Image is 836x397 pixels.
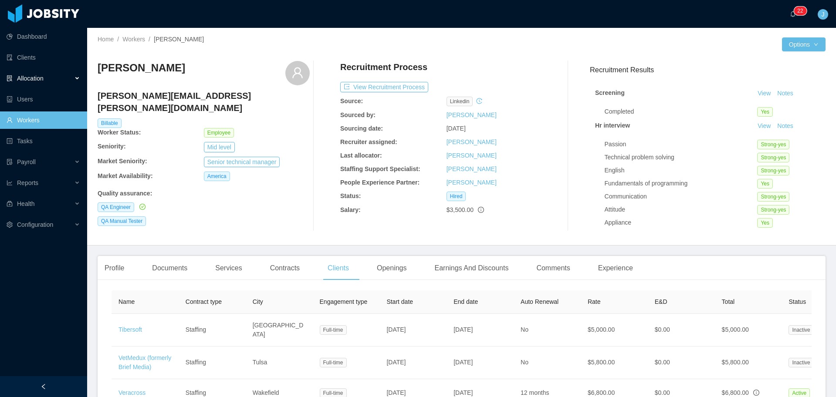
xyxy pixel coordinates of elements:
[790,11,796,17] i: icon: bell
[17,221,53,228] span: Configuration
[521,298,558,305] span: Auto Renewal
[7,111,80,129] a: icon: userWorkers
[605,107,758,116] div: Completed
[340,61,427,73] h4: Recruitment Process
[139,204,146,210] i: icon: check-circle
[98,118,122,128] span: Billable
[757,153,789,162] span: Strong-yes
[204,128,234,138] span: Employee
[757,205,789,215] span: Strong-yes
[529,256,577,280] div: Comments
[204,172,230,181] span: America
[98,172,153,179] b: Market Availability:
[822,9,825,20] span: J
[122,36,145,43] a: Workers
[757,218,773,228] span: Yes
[98,158,147,165] b: Market Seniority:
[246,347,313,379] td: Tulsa
[340,192,361,199] b: Status:
[340,152,382,159] b: Last allocator:
[340,179,420,186] b: People Experience Partner:
[370,256,414,280] div: Openings
[428,256,516,280] div: Earnings And Discounts
[757,166,789,175] span: Strong-yes
[755,122,774,129] a: View
[98,190,152,197] b: Quality assurance :
[17,158,36,165] span: Payroll
[98,129,141,136] b: Worker Status:
[454,298,478,305] span: End date
[7,132,80,150] a: icon: profileTasks
[340,82,428,92] button: icon: exportView Recruitment Process
[476,98,482,104] i: icon: history
[447,192,466,201] span: Hired
[7,75,13,81] i: icon: solution
[447,179,497,186] a: [PERSON_NAME]
[722,389,749,396] span: $6,800.00
[204,142,235,152] button: Mid level
[320,298,368,305] span: Engagement type
[774,121,797,131] button: Notes
[595,89,625,96] strong: Screening
[655,359,670,366] span: $0.00
[17,75,44,82] span: Allocation
[655,389,670,396] span: $0.00
[595,122,630,129] strong: Hr interview
[715,314,782,347] td: $5,000.00
[98,61,185,75] h3: [PERSON_NAME]
[98,202,134,212] span: QA Engineer
[722,298,735,305] span: Total
[789,358,813,367] span: Inactive
[447,97,473,106] span: linkedin
[17,200,34,207] span: Health
[447,138,497,145] a: [PERSON_NAME]
[605,140,758,149] div: Passion
[655,298,667,305] span: E&D
[253,298,263,305] span: City
[605,179,758,188] div: Fundamentals of programming
[386,389,406,396] span: [DATE]
[7,159,13,165] i: icon: file-protect
[208,256,249,280] div: Services
[757,179,773,188] span: Yes
[118,354,171,370] a: VetMedux (formerly Brief Media)
[591,256,640,280] div: Experience
[320,325,347,335] span: Full-time
[605,192,758,201] div: Communication
[186,298,222,305] span: Contract type
[590,64,826,75] h3: Recruitment Results
[7,180,13,186] i: icon: line-chart
[454,389,473,396] span: [DATE]
[757,107,773,117] span: Yes
[186,389,206,396] span: Staffing
[605,205,758,214] div: Attitude
[7,91,80,108] a: icon: robotUsers
[588,298,601,305] span: Rate
[605,153,758,162] div: Technical problem solving
[154,36,204,43] span: [PERSON_NAME]
[755,90,774,97] a: View
[98,90,310,114] h4: [PERSON_NAME][EMAIL_ADDRESS][PERSON_NAME][DOMAIN_NAME]
[340,206,361,213] b: Salary:
[186,326,206,333] span: Staffing
[454,359,473,366] span: [DATE]
[204,157,280,167] button: Senior technical manager
[757,192,789,202] span: Strong-yes
[118,298,135,305] span: Name
[753,390,759,396] span: info-circle
[581,347,648,379] td: $5,800.00
[605,218,758,227] div: Appliance
[7,222,13,228] i: icon: setting
[789,325,813,335] span: Inactive
[794,7,806,15] sup: 22
[117,36,119,43] span: /
[447,125,466,132] span: [DATE]
[7,49,80,66] a: icon: auditClients
[454,326,473,333] span: [DATE]
[447,206,474,213] span: $3,500.00
[447,152,497,159] a: [PERSON_NAME]
[340,84,428,91] a: icon: exportView Recruitment Process
[118,326,142,333] a: Tibersoft
[320,358,347,367] span: Full-time
[447,165,497,172] a: [PERSON_NAME]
